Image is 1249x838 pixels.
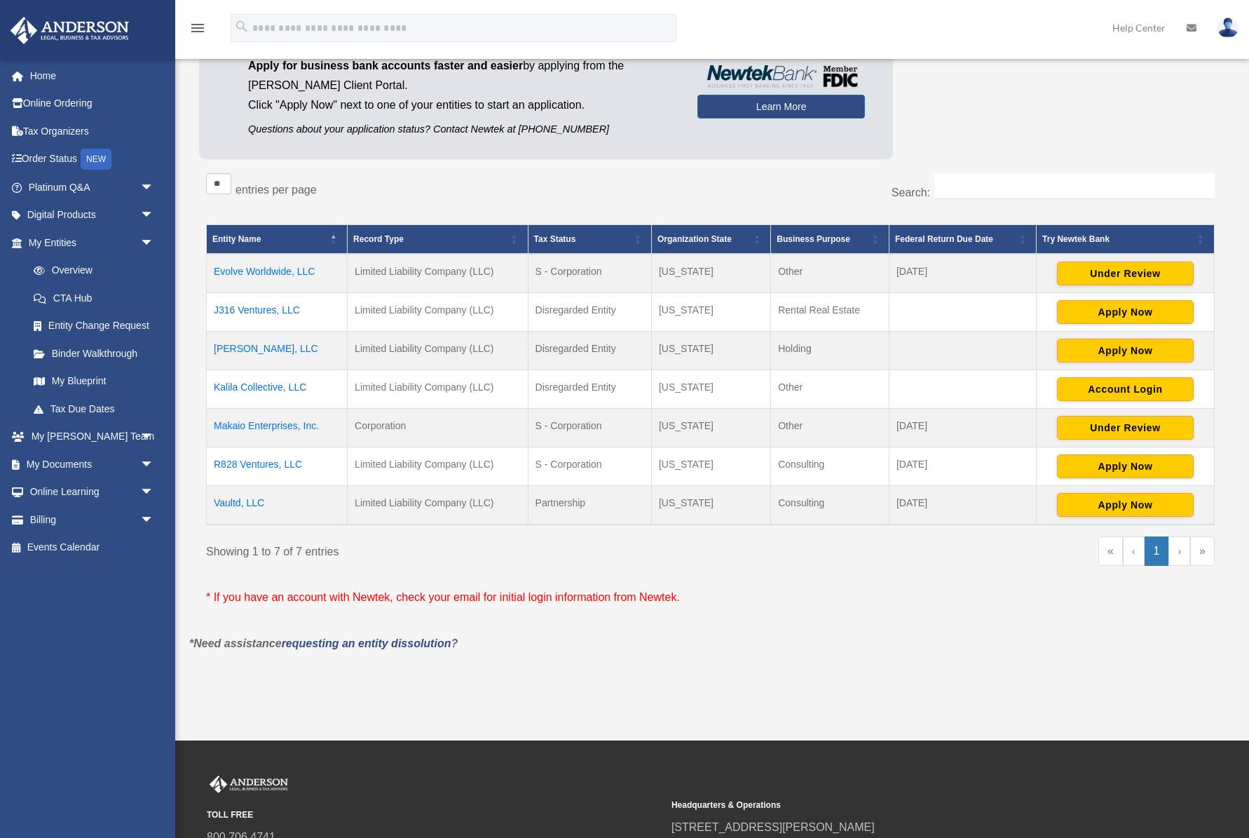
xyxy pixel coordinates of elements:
span: Business Purpose [777,234,850,244]
small: Headquarters & Operations [671,798,1126,813]
a: Learn More [697,95,865,119]
td: Consulting [771,447,889,486]
a: My Entitiesarrow_drop_down [10,229,168,257]
td: Other [771,254,889,293]
div: NEW [81,149,111,170]
span: Tax Status [534,234,576,244]
a: Tax Organizers [10,117,175,145]
td: S - Corporation [528,254,651,293]
div: Try Newtek Bank [1042,231,1193,248]
span: arrow_drop_down [140,423,168,452]
a: Events Calendar [10,534,175,562]
p: by applying from the [PERSON_NAME] Client Portal. [248,56,676,95]
p: Questions about your application status? Contact Newtek at [PHONE_NUMBER] [248,121,676,138]
a: Online Ordering [10,90,175,118]
a: [STREET_ADDRESS][PERSON_NAME] [671,821,875,833]
i: search [234,19,250,34]
th: Business Purpose: Activate to sort [771,225,889,255]
img: NewtekBankLogoSM.png [704,65,858,88]
button: Account Login [1057,377,1194,401]
td: [PERSON_NAME], LLC [207,332,348,370]
a: Last [1190,536,1215,566]
td: [DATE] [889,486,1036,525]
a: First [1098,536,1123,566]
em: *Need assistance ? [189,637,458,649]
td: [US_STATE] [651,370,770,409]
a: Order StatusNEW [10,145,175,174]
span: Record Type [353,234,404,244]
td: Limited Liability Company (LLC) [348,447,528,486]
a: Platinum Q&Aarrow_drop_down [10,173,175,201]
a: My Documentsarrow_drop_down [10,450,175,478]
a: CTA Hub [20,284,168,312]
button: Apply Now [1057,300,1194,324]
a: Overview [20,257,161,285]
th: Record Type: Activate to sort [348,225,528,255]
td: Consulting [771,486,889,525]
label: Search: [892,187,930,198]
img: User Pic [1217,18,1238,38]
button: Apply Now [1057,454,1194,478]
a: Entity Change Request [20,312,168,340]
span: arrow_drop_down [140,450,168,479]
th: Try Newtek Bank : Activate to sort [1037,225,1215,255]
td: Rental Real Estate [771,293,889,332]
td: R828 Ventures, LLC [207,447,348,486]
td: [US_STATE] [651,332,770,370]
label: entries per page [236,184,317,196]
td: Limited Liability Company (LLC) [348,486,528,525]
i: menu [189,20,206,36]
a: menu [189,25,206,36]
td: J316 Ventures, LLC [207,293,348,332]
td: [US_STATE] [651,409,770,447]
td: Vaultd, LLC [207,486,348,525]
td: [US_STATE] [651,293,770,332]
td: [DATE] [889,447,1036,486]
td: Limited Liability Company (LLC) [348,332,528,370]
a: Previous [1123,536,1145,566]
th: Entity Name: Activate to invert sorting [207,225,348,255]
p: * If you have an account with Newtek, check your email for initial login information from Newtek. [206,588,1215,607]
a: Billingarrow_drop_down [10,506,175,534]
td: Limited Liability Company (LLC) [348,370,528,409]
td: Partnership [528,486,651,525]
span: Organization State [657,234,732,244]
p: Click "Apply Now" next to one of your entities to start an application. [248,95,676,115]
td: Disregarded Entity [528,332,651,370]
a: My Blueprint [20,367,168,396]
div: Showing 1 to 7 of 7 entries [206,536,700,562]
a: Home [10,62,175,90]
small: TOLL FREE [207,808,662,823]
button: Under Review [1057,262,1194,285]
td: Holding [771,332,889,370]
td: S - Corporation [528,447,651,486]
td: S - Corporation [528,409,651,447]
td: Disregarded Entity [528,293,651,332]
a: requesting an entity dissolution [282,637,451,649]
span: arrow_drop_down [140,478,168,507]
span: arrow_drop_down [140,173,168,202]
img: Anderson Advisors Platinum Portal [6,17,133,44]
img: Anderson Advisors Platinum Portal [207,776,291,794]
a: My [PERSON_NAME] Teamarrow_drop_down [10,423,175,451]
td: Kalila Collective, LLC [207,370,348,409]
a: Binder Walkthrough [20,339,168,367]
td: Limited Liability Company (LLC) [348,254,528,293]
button: Apply Now [1057,339,1194,363]
td: [US_STATE] [651,447,770,486]
td: Corporation [348,409,528,447]
td: [US_STATE] [651,486,770,525]
a: 1 [1145,536,1169,566]
th: Tax Status: Activate to sort [528,225,651,255]
span: Apply for business bank accounts faster and easier [248,60,523,72]
td: Other [771,370,889,409]
span: Entity Name [212,234,261,244]
a: Next [1168,536,1190,566]
button: Under Review [1057,416,1194,440]
a: Online Learningarrow_drop_down [10,478,175,506]
a: Tax Due Dates [20,395,168,423]
span: arrow_drop_down [140,506,168,534]
td: Other [771,409,889,447]
span: arrow_drop_down [140,201,168,230]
